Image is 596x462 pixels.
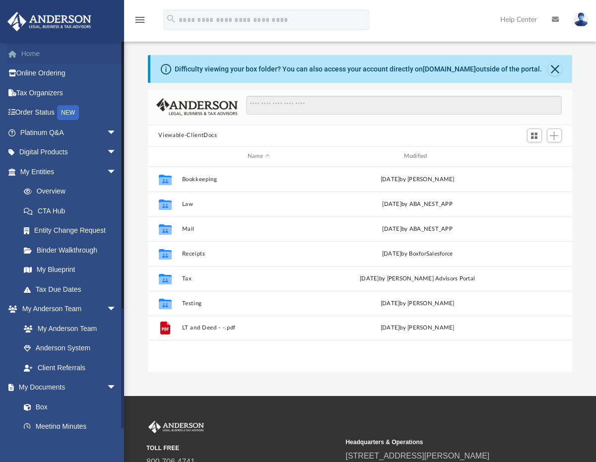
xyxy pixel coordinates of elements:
span: arrow_drop_down [107,162,127,182]
div: [DATE] by ABA_NEST_APP [340,199,494,208]
a: [STREET_ADDRESS][PERSON_NAME] [345,452,489,460]
a: Meeting Minutes [14,417,127,437]
input: Search files and folders [246,96,561,115]
button: Bookkeeping [182,176,336,182]
div: [DATE] by ABA_NEST_APP [340,224,494,233]
a: My Documentsarrow_drop_down [7,378,127,397]
a: My Anderson Teamarrow_drop_down [7,299,127,319]
div: [DATE] by BoxforSalesforce [340,249,494,258]
div: Name [181,152,335,161]
span: arrow_drop_down [107,299,127,320]
a: My Entitiesarrow_drop_down [7,162,132,182]
div: Modified [340,152,494,161]
i: search [166,13,177,24]
button: Tax [182,275,336,281]
button: Mail [182,225,336,232]
button: Receipts [182,250,336,257]
a: Tax Organizers [7,83,132,103]
a: My Anderson Team [14,319,122,338]
a: My Blueprint [14,260,127,280]
a: Platinum Q&Aarrow_drop_down [7,123,132,142]
button: Viewable-ClientDocs [158,131,217,140]
button: Testing [182,300,336,306]
a: CTA Hub [14,201,132,221]
a: Digital Productsarrow_drop_down [7,142,132,162]
img: User Pic [574,12,589,27]
img: Anderson Advisors Platinum Portal [146,421,206,434]
a: Box [14,397,122,417]
div: Difficulty viewing your box folder? You can also access your account directly on outside of the p... [175,64,542,74]
div: NEW [57,105,79,120]
button: Add [547,129,562,142]
a: Anderson System [14,338,127,358]
a: Tax Due Dates [14,279,132,299]
a: Home [7,44,132,64]
a: Client Referrals [14,358,127,378]
i: menu [134,14,146,26]
a: [DOMAIN_NAME] [423,65,476,73]
a: Entity Change Request [14,221,132,241]
a: menu [134,19,146,26]
span: arrow_drop_down [107,142,127,163]
div: [DATE] by [PERSON_NAME] Advisors Portal [340,274,494,283]
small: Headquarters & Operations [345,438,537,447]
button: Law [182,200,336,207]
div: [DATE] by [PERSON_NAME] [340,175,494,184]
button: Switch to Grid View [527,129,542,142]
div: grid [148,167,573,372]
button: Close [548,62,562,76]
a: Overview [14,182,132,201]
div: id [152,152,177,161]
a: Online Ordering [7,64,132,83]
div: [DATE] by [PERSON_NAME] [340,324,494,332]
small: TOLL FREE [146,444,338,453]
button: LT and Deed - -.pdf [182,325,336,331]
div: id [499,152,568,161]
span: arrow_drop_down [107,123,127,143]
span: arrow_drop_down [107,378,127,398]
div: [DATE] by [PERSON_NAME] [340,299,494,308]
a: Order StatusNEW [7,103,132,123]
a: Binder Walkthrough [14,240,132,260]
img: Anderson Advisors Platinum Portal [4,12,94,31]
